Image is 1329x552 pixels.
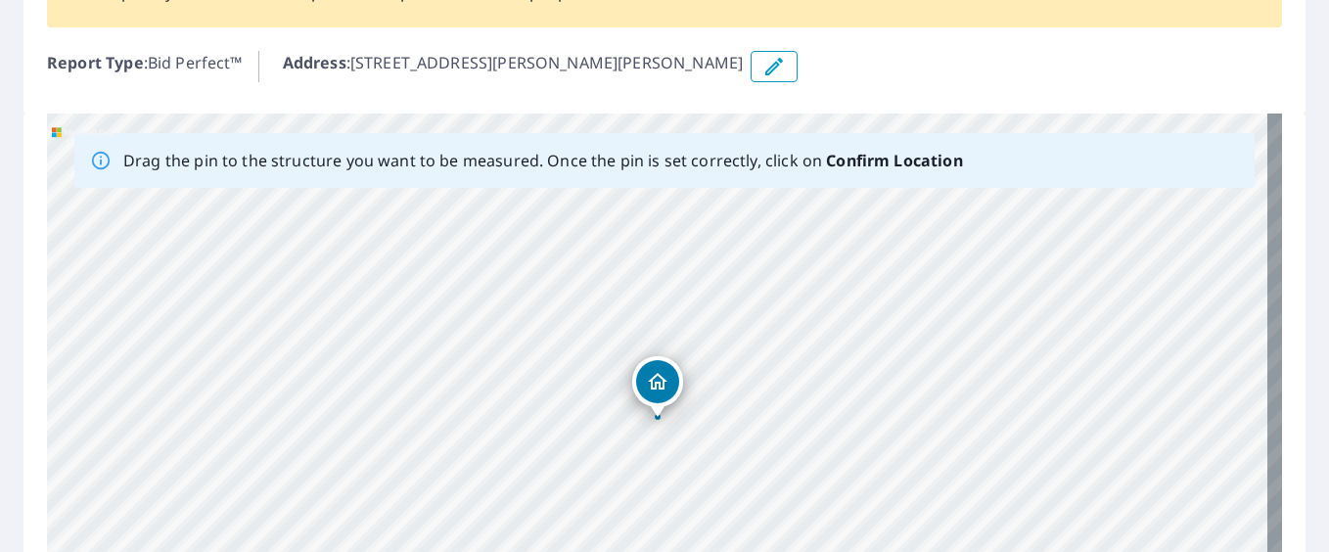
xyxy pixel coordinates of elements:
[283,51,744,82] p: : [STREET_ADDRESS][PERSON_NAME][PERSON_NAME]
[632,356,683,417] div: Dropped pin, building 1, Residential property, 6955 Hassana Ln Fairburn, GA 30213
[123,149,963,172] p: Drag the pin to the structure you want to be measured. Once the pin is set correctly, click on
[283,52,346,73] b: Address
[47,51,243,82] p: : Bid Perfect™
[826,150,962,171] b: Confirm Location
[47,52,144,73] b: Report Type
